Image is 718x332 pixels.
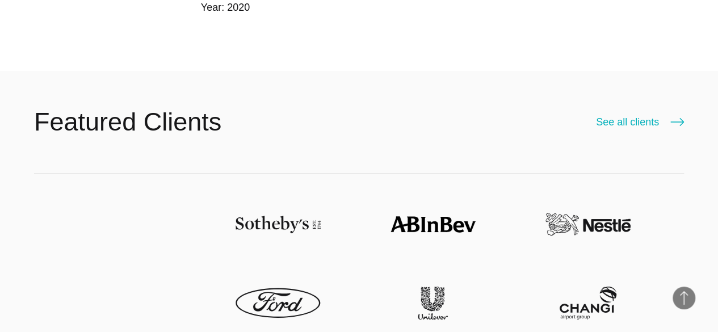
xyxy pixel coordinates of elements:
[236,208,321,241] img: Sotheby's
[596,114,684,130] a: See all clients
[236,287,321,320] img: Ford
[673,287,695,309] button: Back to Top
[34,105,221,139] h2: Featured Clients
[391,287,476,320] img: Unilever
[391,208,476,241] img: ABinBev
[545,208,631,241] img: Nestle
[545,287,631,320] img: Changi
